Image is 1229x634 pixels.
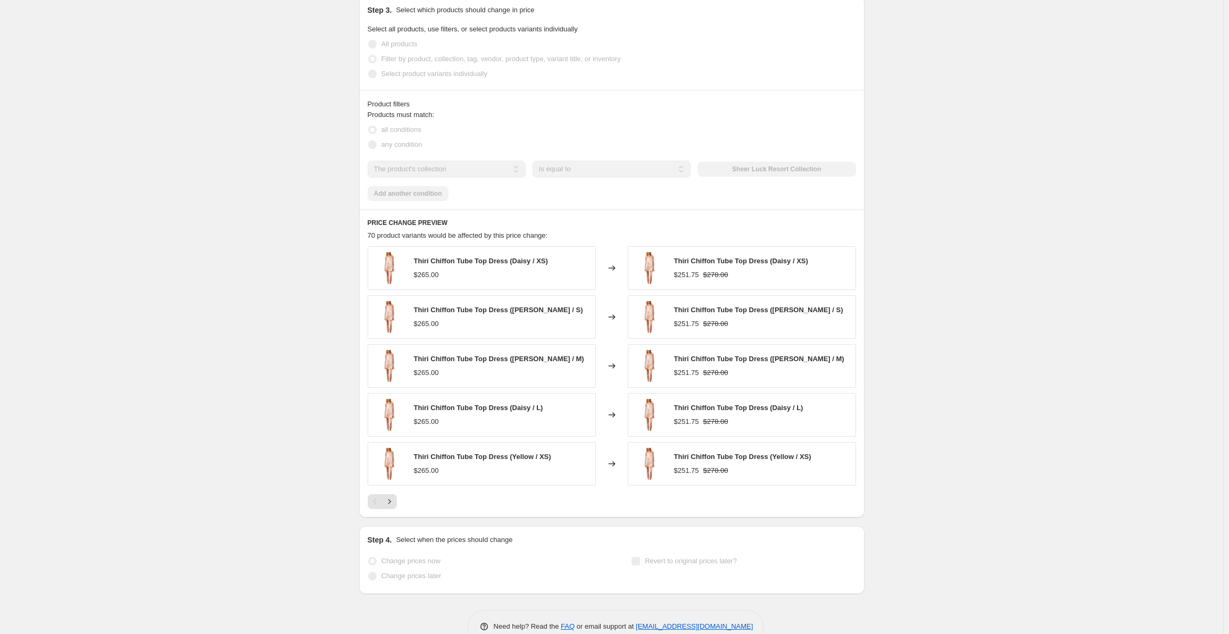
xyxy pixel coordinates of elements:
[368,535,392,545] h2: Step 4.
[645,557,737,565] span: Revert to original prices later?
[634,448,666,480] img: 02bdc7a7c41df3bb7dc1abd6e8b70aca_80x.jpg
[373,301,405,333] img: 02bdc7a7c41df3bb7dc1abd6e8b70aca_80x.jpg
[674,465,699,476] div: $251.75
[381,126,421,134] span: all conditions
[414,270,439,280] div: $265.00
[414,257,548,265] span: Thiri Chiffon Tube Top Dress (Daisy / XS)
[381,40,418,48] span: All products
[373,350,405,382] img: 02bdc7a7c41df3bb7dc1abd6e8b70aca_80x.jpg
[368,231,548,239] span: 70 product variants would be affected by this price change:
[414,404,543,412] span: Thiri Chiffon Tube Top Dress (Daisy / L)
[373,252,405,284] img: 02bdc7a7c41df3bb7dc1abd6e8b70aca_80x.jpg
[703,416,728,427] strike: $278.00
[575,622,636,630] span: or email support at
[414,306,583,314] span: Thiri Chiffon Tube Top Dress ([PERSON_NAME] / S)
[368,5,392,15] h2: Step 3.
[373,399,405,431] img: 02bdc7a7c41df3bb7dc1abd6e8b70aca_80x.jpg
[381,70,487,78] span: Select product variants individually
[368,494,397,509] nav: Pagination
[674,319,699,329] div: $251.75
[414,416,439,427] div: $265.00
[703,270,728,280] strike: $278.00
[674,404,803,412] span: Thiri Chiffon Tube Top Dress (Daisy / L)
[561,622,575,630] a: FAQ
[636,622,753,630] a: [EMAIL_ADDRESS][DOMAIN_NAME]
[373,448,405,480] img: 02bdc7a7c41df3bb7dc1abd6e8b70aca_80x.jpg
[674,257,808,265] span: Thiri Chiffon Tube Top Dress (Daisy / XS)
[368,99,856,110] div: Product filters
[368,25,578,33] span: Select all products, use filters, or select products variants individually
[396,535,512,545] p: Select when the prices should change
[634,399,666,431] img: 02bdc7a7c41df3bb7dc1abd6e8b70aca_80x.jpg
[703,319,728,329] strike: $278.00
[674,270,699,280] div: $251.75
[674,368,699,378] div: $251.75
[381,55,621,63] span: Filter by product, collection, tag, vendor, product type, variant title, or inventory
[414,453,551,461] span: Thiri Chiffon Tube Top Dress (Yellow / XS)
[634,350,666,382] img: 02bdc7a7c41df3bb7dc1abd6e8b70aca_80x.jpg
[414,355,584,363] span: Thiri Chiffon Tube Top Dress ([PERSON_NAME] / M)
[381,557,441,565] span: Change prices now
[414,368,439,378] div: $265.00
[414,465,439,476] div: $265.00
[674,416,699,427] div: $251.75
[381,140,422,148] span: any condition
[674,355,844,363] span: Thiri Chiffon Tube Top Dress ([PERSON_NAME] / M)
[368,219,856,227] h6: PRICE CHANGE PREVIEW
[382,494,397,509] button: Next
[414,319,439,329] div: $265.00
[703,465,728,476] strike: $278.00
[674,306,843,314] span: Thiri Chiffon Tube Top Dress ([PERSON_NAME] / S)
[634,301,666,333] img: 02bdc7a7c41df3bb7dc1abd6e8b70aca_80x.jpg
[381,572,442,580] span: Change prices later
[634,252,666,284] img: 02bdc7a7c41df3bb7dc1abd6e8b70aca_80x.jpg
[368,111,435,119] span: Products must match:
[396,5,534,15] p: Select which products should change in price
[703,368,728,378] strike: $278.00
[494,622,561,630] span: Need help? Read the
[674,453,811,461] span: Thiri Chiffon Tube Top Dress (Yellow / XS)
